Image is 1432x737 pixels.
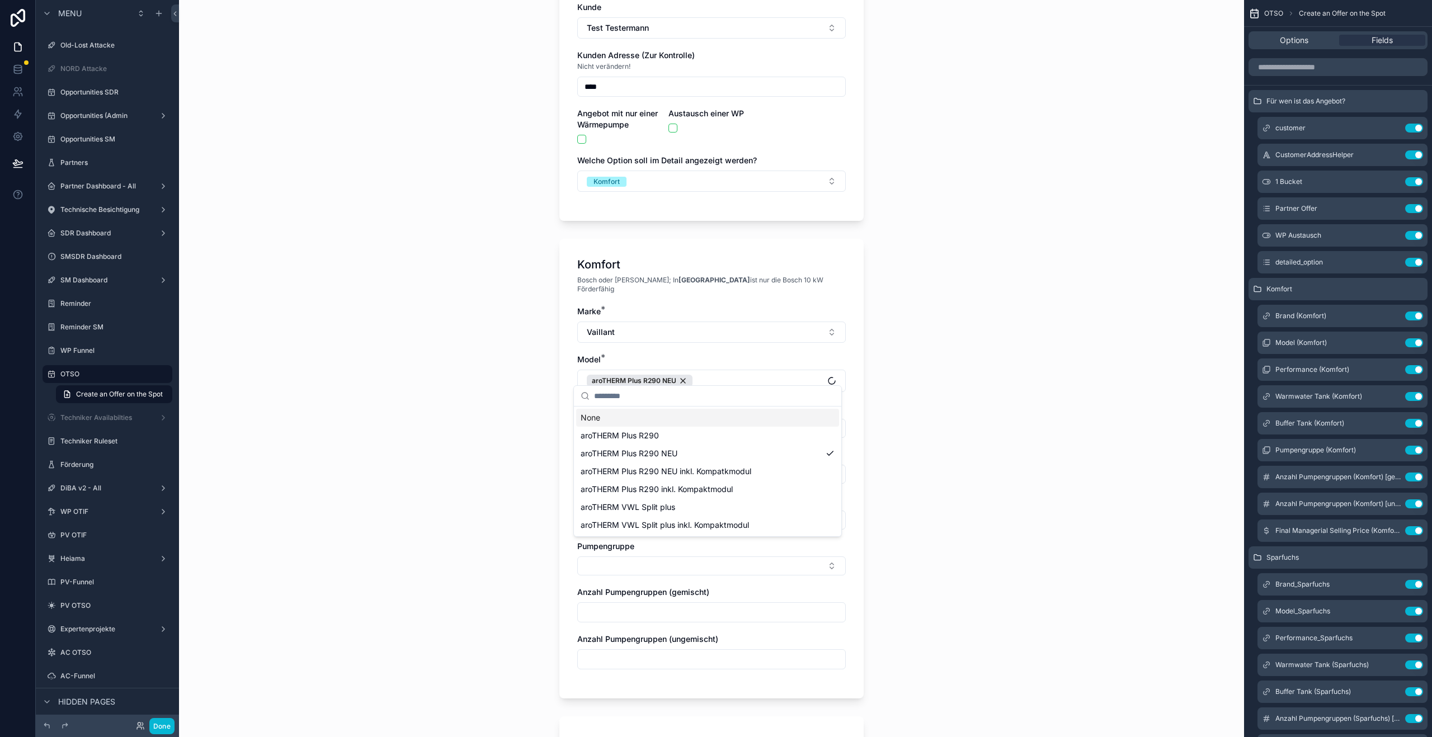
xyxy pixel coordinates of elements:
span: WP Austausch [1275,231,1321,240]
label: WP Funnel [60,346,170,355]
span: Model (Komfort) [1275,338,1327,347]
label: PV OTIF [60,531,170,540]
button: Select Button [577,370,846,392]
label: Technische Besichtigung [60,205,154,214]
span: Kunden Adresse (Zur Kontrolle) [577,50,695,60]
button: Select Button [577,171,846,192]
button: Select Button [577,322,846,343]
span: Vaillant [587,327,615,338]
a: Reminder [43,295,172,313]
span: Austausch einer WP [668,108,744,118]
span: Anzahl Pumpengruppen (ungemischt) [577,634,718,644]
span: aroTHERM Plus R290 inkl. Kompaktmodul [581,484,733,495]
a: PV-Funnel [43,573,172,591]
span: Performance_Sparfuchs [1275,634,1353,642]
label: Heiama [60,554,154,563]
div: Komfort [593,177,620,187]
a: Partner Dashboard - All [43,177,172,195]
button: Select Button [577,556,846,575]
a: Techniker Ruleset [43,432,172,450]
span: Brand_Sparfuchs [1275,580,1330,589]
a: SM Dashboard [43,271,172,289]
label: NORD Attacke [60,64,170,73]
h1: Komfort [577,257,620,272]
span: Für wen ist das Angebot? [1266,97,1345,106]
span: OTSO [1264,9,1283,18]
label: SM Dashboard [60,276,154,285]
a: Förderung [43,456,172,474]
span: aroTHERM Plus R290 NEU [581,448,677,459]
a: Reminder SM [43,318,172,336]
a: PV OTSO [43,597,172,615]
a: Expertenprojekte [43,620,172,638]
span: Anzahl Pumpengruppen (Komfort) [gemischt] [1275,473,1401,481]
a: PV OTIF [43,526,172,544]
a: Opportunities SM [43,130,172,148]
label: Opportunities (Admin [60,111,154,120]
a: Opportunities SDR [43,83,172,101]
div: None [576,409,839,427]
span: Performance (Komfort) [1275,365,1349,374]
label: SDR Dashboard [60,229,154,238]
span: Buffer Tank (Komfort) [1275,419,1344,428]
span: Test Testermann [587,22,649,34]
span: Warmwater Tank (Sparfuchs) [1275,660,1369,669]
span: Pumpengruppe (Komfort) [1275,446,1356,455]
a: Opportunities (Admin [43,107,172,125]
button: Unselect 63 [587,375,693,387]
span: Anzahl Pumpengruppen (Komfort) [ungemischt] [1275,499,1401,508]
span: Create an Offer on the Spot [76,390,163,399]
a: Create an Offer on the Spot [56,385,172,403]
button: Select Button [577,17,846,39]
a: AC OTSO [43,644,172,662]
span: Model_Sparfuchs [1275,607,1330,616]
span: 1 Bucket [1275,177,1302,186]
label: Old-Lost Attacke [60,41,170,50]
label: PV OTSO [60,601,170,610]
span: Angebot mit nur einer Wärmepumpe [577,108,658,129]
label: Opportunities SM [60,135,170,144]
label: Reminder SM [60,323,170,332]
label: OTSO [60,370,166,379]
span: Pumpengruppe [577,541,634,551]
a: OTSO [43,365,172,383]
a: WP OTIF [43,503,172,521]
label: AC OTSO [60,648,170,657]
span: customer [1275,124,1306,133]
strong: [GEOGRAPHIC_DATA] [679,276,750,284]
span: Fields [1372,35,1393,46]
span: aroTHERM Plus R290 [581,430,659,441]
span: detailed_option [1275,258,1323,267]
span: Partner Offer [1275,204,1317,213]
a: Old-Lost Attacke [43,36,172,54]
label: Partner Dashboard - All [60,182,154,191]
a: DiBA v2 - All [43,479,172,497]
a: NORD Attacke [43,60,172,78]
span: Create an Offer on the Spot [1299,9,1386,18]
span: Anzahl Pumpengruppen (gemischt) [577,587,709,597]
label: Reminder [60,299,170,308]
span: aroTHERM Plus R290 NEU [592,376,676,385]
span: Buffer Tank (Sparfuchs) [1275,687,1351,696]
span: Anzahl Pumpengruppen (Sparfuchs) [gemischt] [1275,714,1401,723]
span: Model [577,355,601,364]
span: Final Managerial Selling Price (Komfort) [1275,526,1401,535]
span: Options [1280,35,1308,46]
span: Welche Option soll im Detail angezeigt werden? [577,155,757,165]
span: aroTHERM VWL Split plus [581,502,675,513]
a: SMSDR Dashboard [43,248,172,266]
a: Partners [43,154,172,172]
label: Techniker Availabilties [60,413,154,422]
label: WP OTIF [60,507,154,516]
span: Sparfuchs [1266,553,1299,562]
span: aroTHERM VWL Split plus inkl. Kompaktmodul [581,519,749,531]
label: PV-Funnel [60,578,170,587]
label: Förderung [60,460,170,469]
span: Nicht verändern! [577,62,630,71]
label: Expertenprojekte [60,625,154,634]
span: Hidden pages [58,696,115,707]
label: Opportunities SDR [60,88,170,97]
button: Done [149,718,175,734]
div: Suggestions [574,407,841,536]
label: AC-Funnel [60,672,170,681]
